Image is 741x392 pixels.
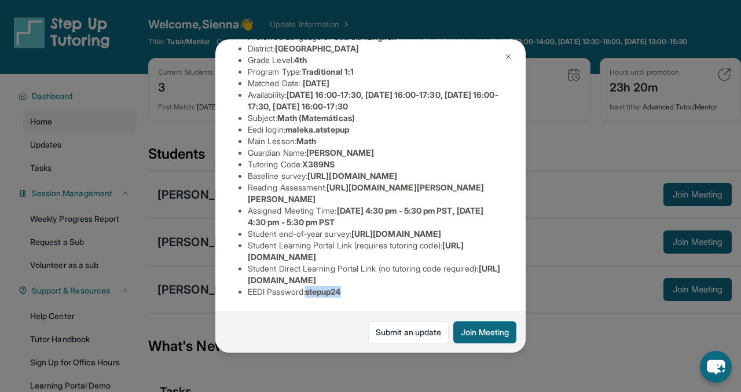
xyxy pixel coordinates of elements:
span: [URL][DOMAIN_NAME] [351,229,441,239]
span: stepup24 [305,287,341,296]
span: Math (Matemáticas) [277,113,355,123]
span: [URL][DOMAIN_NAME] [307,171,397,181]
li: Assigned Meeting Time : [248,205,502,228]
li: Reading Assessment : [248,182,502,205]
img: Close Icon [504,52,513,61]
li: Subject : [248,112,502,124]
span: X389NS [302,159,335,169]
span: [GEOGRAPHIC_DATA] [275,43,359,53]
span: Traditional 1:1 [302,67,354,76]
span: Math [296,136,316,146]
span: [PERSON_NAME] [306,148,374,157]
li: Student Direct Learning Portal Link (no tutoring code required) : [248,263,502,286]
li: Program Type: [248,66,502,78]
li: Student Learning Portal Link (requires tutoring code) : [248,240,502,263]
span: maleka.atstepup [285,124,349,134]
li: Eedi login : [248,124,502,135]
li: Guardian Name : [248,147,502,159]
li: Grade Level: [248,54,502,66]
li: Main Lesson : [248,135,502,147]
span: [DATE] [303,78,329,88]
li: Student end-of-year survey : [248,228,502,240]
span: [URL][DOMAIN_NAME][PERSON_NAME][PERSON_NAME] [248,182,485,204]
span: [DATE] 16:00-17:30, [DATE] 16:00-17:30, [DATE] 16:00-17:30, [DATE] 16:00-17:30 [248,90,498,111]
span: 4th [294,55,307,65]
button: Join Meeting [453,321,516,343]
button: chat-button [700,351,732,383]
li: Tutoring Code : [248,159,502,170]
li: Baseline survey : [248,170,502,182]
span: [DATE] 4:30 pm - 5:30 pm PST, [DATE] 4:30 pm - 5:30 pm PST [248,206,483,227]
a: Submit an update [368,321,449,343]
li: EEDI Password : [248,286,502,298]
li: District: [248,43,502,54]
li: Matched Date: [248,78,502,89]
li: Availability: [248,89,502,112]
